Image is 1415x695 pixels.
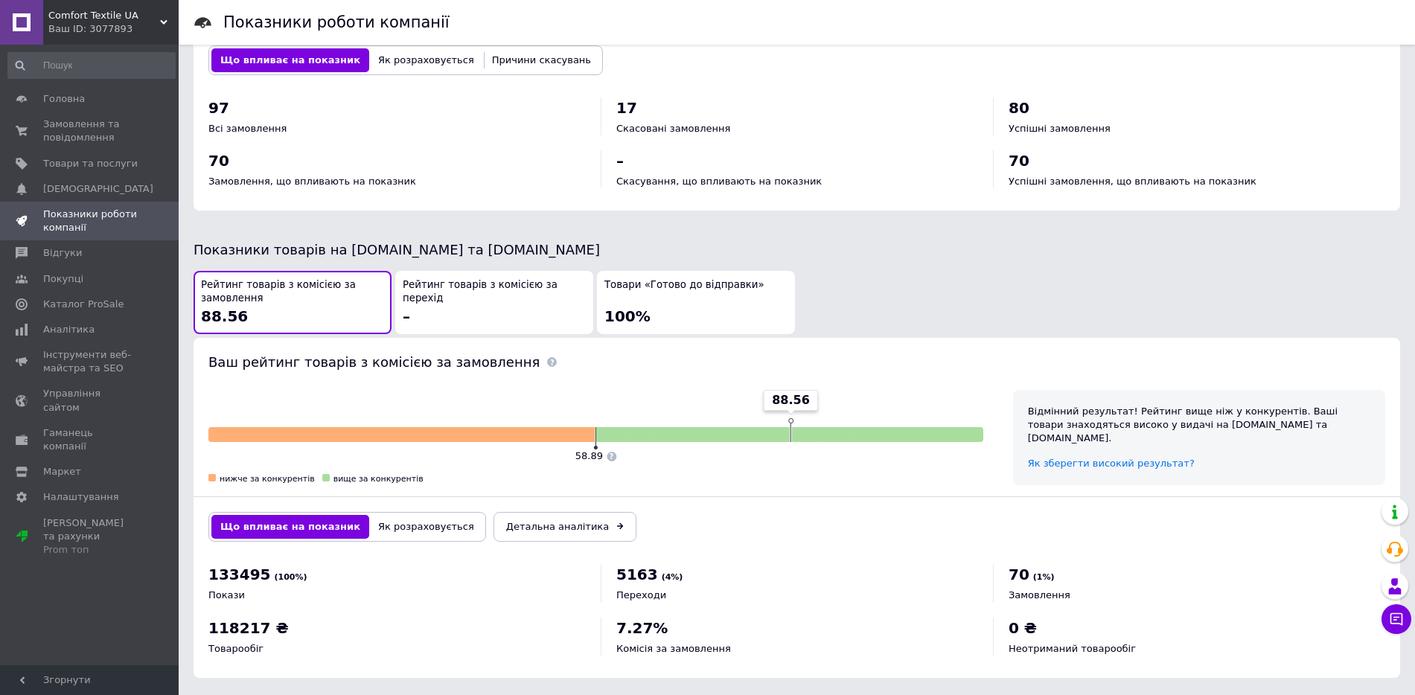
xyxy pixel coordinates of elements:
span: 97 [208,99,229,117]
span: 17 [616,99,637,117]
a: Як зберегти високий результат? [1028,458,1195,469]
span: Інструменти веб-майстра та SEO [43,348,138,375]
span: Налаштування [43,490,119,504]
span: Успішні замовлення, що впливають на показник [1009,176,1256,187]
button: Рейтинг товарів з комісією за замовлення88.56 [194,271,392,334]
span: Товари «Готово до відправки» [604,278,764,292]
span: Рейтинг товарів з комісією за перехід [403,278,586,306]
span: 0 ₴ [1009,619,1037,637]
span: Покупці [43,272,83,286]
span: Ваш рейтинг товарів з комісією за замовлення [208,354,540,370]
span: Головна [43,92,85,106]
span: 70 [1009,566,1029,583]
span: Comfort Textile UA [48,9,160,22]
input: Пошук [7,52,176,79]
span: Замовлення та повідомлення [43,118,138,144]
span: 70 [1009,152,1029,170]
span: 58.89 [575,450,603,461]
span: 5163 [616,566,658,583]
span: Замовлення [1009,589,1070,600]
span: 7.27% [616,619,668,637]
span: Комісія за замовлення [616,643,731,654]
span: Аналітика [43,323,95,336]
span: Товари та послуги [43,157,138,170]
div: Відмінний результат! Рейтинг вище ніж у конкурентів. Ваші товари знаходяться високо у видачі на [... [1028,405,1370,446]
span: 118217 ₴ [208,619,289,637]
button: Рейтинг товарів з комісією за перехід– [395,271,593,334]
button: Товари «Готово до відправки»100% [597,271,795,334]
button: Що впливає на показник [211,515,369,539]
span: 88.56 [201,307,248,325]
span: 133495 [208,566,271,583]
span: Неотриманий товарообіг [1009,643,1136,654]
span: (100%) [275,572,307,582]
span: Рейтинг товарів з комісією за замовлення [201,278,384,306]
span: 80 [1009,99,1029,117]
span: Всі замовлення [208,123,287,134]
span: – [616,152,624,170]
button: Причини скасувань [483,48,600,72]
span: Каталог ProSale [43,298,124,311]
span: 70 [208,152,229,170]
button: Що впливає на показник [211,48,369,72]
span: Скасовані замовлення [616,123,730,134]
span: 100% [604,307,651,325]
span: Гаманець компанії [43,426,138,453]
span: Відгуки [43,246,82,260]
span: (4%) [662,572,683,582]
span: [DEMOGRAPHIC_DATA] [43,182,153,196]
span: Показники товарів на [DOMAIN_NAME] та [DOMAIN_NAME] [194,242,600,257]
span: Управління сайтом [43,387,138,414]
h1: Показники роботи компанії [223,13,450,31]
span: Переходи [616,589,666,600]
button: Чат з покупцем [1382,604,1411,634]
span: [PERSON_NAME] та рахунки [43,516,138,557]
span: 88.56 [772,392,810,409]
span: Покази [208,589,245,600]
button: Як розраховується [369,48,483,72]
button: Як розраховується [369,515,483,539]
span: Товарообіг [208,643,263,654]
span: (1%) [1033,572,1055,582]
span: Маркет [43,465,81,478]
div: Prom топ [43,543,138,557]
div: Ваш ID: 3077893 [48,22,179,36]
span: вище за конкурентів [333,474,424,484]
span: нижче за конкурентів [220,474,315,484]
span: Замовлення, що впливають на показник [208,176,416,187]
span: Скасування, що впливають на показник [616,176,822,187]
span: Успішні замовлення [1009,123,1111,134]
span: – [403,307,410,325]
span: Показники роботи компанії [43,208,138,234]
a: Детальна аналітика [494,512,636,542]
